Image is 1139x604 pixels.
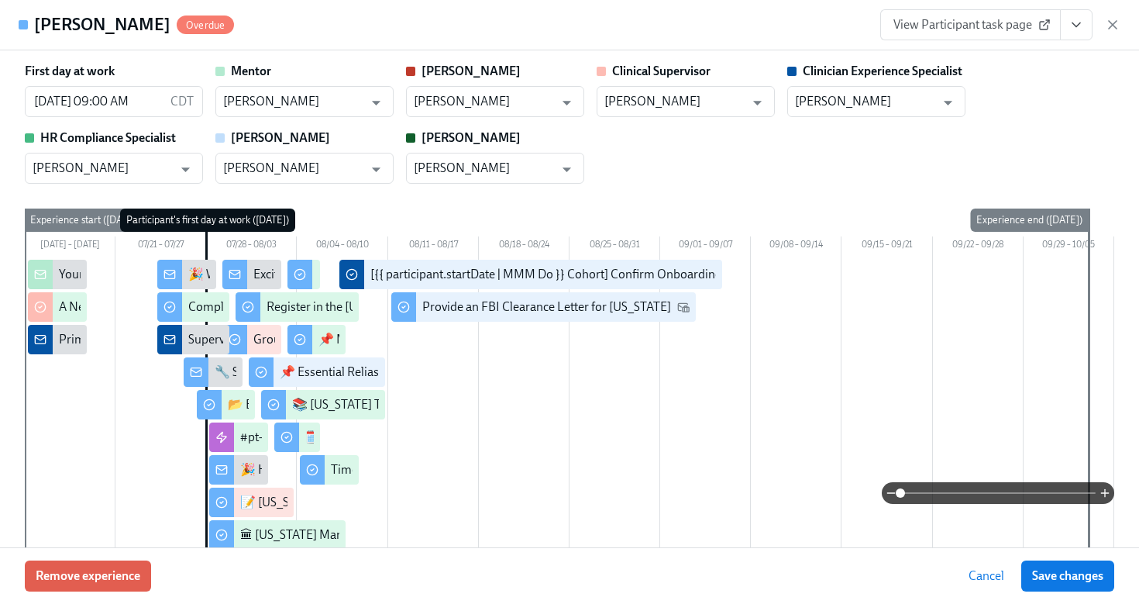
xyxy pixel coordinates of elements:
[364,91,388,115] button: Open
[231,130,330,145] strong: [PERSON_NAME]
[240,526,470,544] div: 🏛 [US_STATE] Mandated Reporter Training
[893,17,1048,33] span: View Participant task page
[422,299,671,316] div: Provide an FBI Clearance Letter for [US_STATE]
[331,461,580,478] div: Time to Shadow an Initial Treatment Plan (ITP)!
[1024,236,1114,257] div: 09/29 – 10/05
[40,130,176,145] strong: HR Compliance Specialist
[305,429,534,446] div: 🗓️ Set Up Your Calendar for Client Sessions
[422,130,521,145] strong: [PERSON_NAME]
[253,266,522,283] div: Excited to Connect – Your Mentor at Charlie Health!
[677,301,690,313] svg: Work Email
[969,568,1004,584] span: Cancel
[253,331,355,348] div: Group Observation
[228,396,349,413] div: 📂 Elation (EHR) Setup
[1060,9,1093,40] button: View task page
[267,299,504,316] div: Register in the [US_STATE] Fingerprint Portal
[292,396,476,413] div: 📚 [US_STATE] Telehealth Training
[1021,561,1114,592] button: Save changes
[115,236,206,257] div: 07/21 – 07/27
[880,9,1061,40] a: View Participant task page
[569,236,660,257] div: 08/25 – 08/31
[370,266,783,283] div: [{{ participant.startDate | MMM Do }} Cohort] Confirm Onboarding Completed
[297,236,387,257] div: 08/04 – 08/10
[120,209,295,232] div: Participant's first day at work ([DATE])
[555,157,579,181] button: Open
[36,568,140,584] span: Remove experience
[240,429,371,446] div: #pt-onboarding-support
[188,299,350,316] div: Complete our Welcome Survey
[188,331,306,348] div: Supervisor confirmed!
[479,236,569,257] div: 08/18 – 08/24
[1032,568,1103,584] span: Save changes
[933,236,1024,257] div: 09/22 – 09/28
[59,266,304,283] div: Your new mentee is about to start onboarding!
[958,561,1015,592] button: Cancel
[388,236,479,257] div: 08/11 – 08/17
[318,331,515,348] div: 📌 Mock Treatment Plan Assignment
[660,236,751,257] div: 09/01 – 09/07
[745,91,769,115] button: Open
[177,19,234,31] span: Overdue
[174,157,198,181] button: Open
[364,157,388,181] button: Open
[240,461,436,478] div: 🎉 Happy First Day at Charlie Health!
[188,266,351,283] div: 🎉 Welcome to Charlie Health!
[25,63,115,80] label: First day at work
[170,93,194,110] p: CDT
[231,64,271,78] strong: Mentor
[34,13,170,36] h4: [PERSON_NAME]
[841,236,932,257] div: 09/15 – 09/21
[422,64,521,78] strong: [PERSON_NAME]
[215,364,363,381] div: 🔧 Set Up Core Applications
[612,64,711,78] strong: Clinical Supervisor
[59,299,214,316] div: A New Hire is Cleared to Start
[206,236,297,257] div: 07/28 – 08/03
[803,64,962,78] strong: Clinician Experience Specialist
[555,91,579,115] button: Open
[280,364,431,381] div: 📌 Essential Relias Trainings
[25,236,115,257] div: [DATE] – [DATE]
[970,209,1089,232] div: Experience end ([DATE])
[59,331,240,348] div: Primary Therapists cleared to start
[936,91,960,115] button: Open
[25,561,151,592] button: Remove experience
[24,209,146,232] div: Experience start ([DATE])
[751,236,841,257] div: 09/08 – 09/14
